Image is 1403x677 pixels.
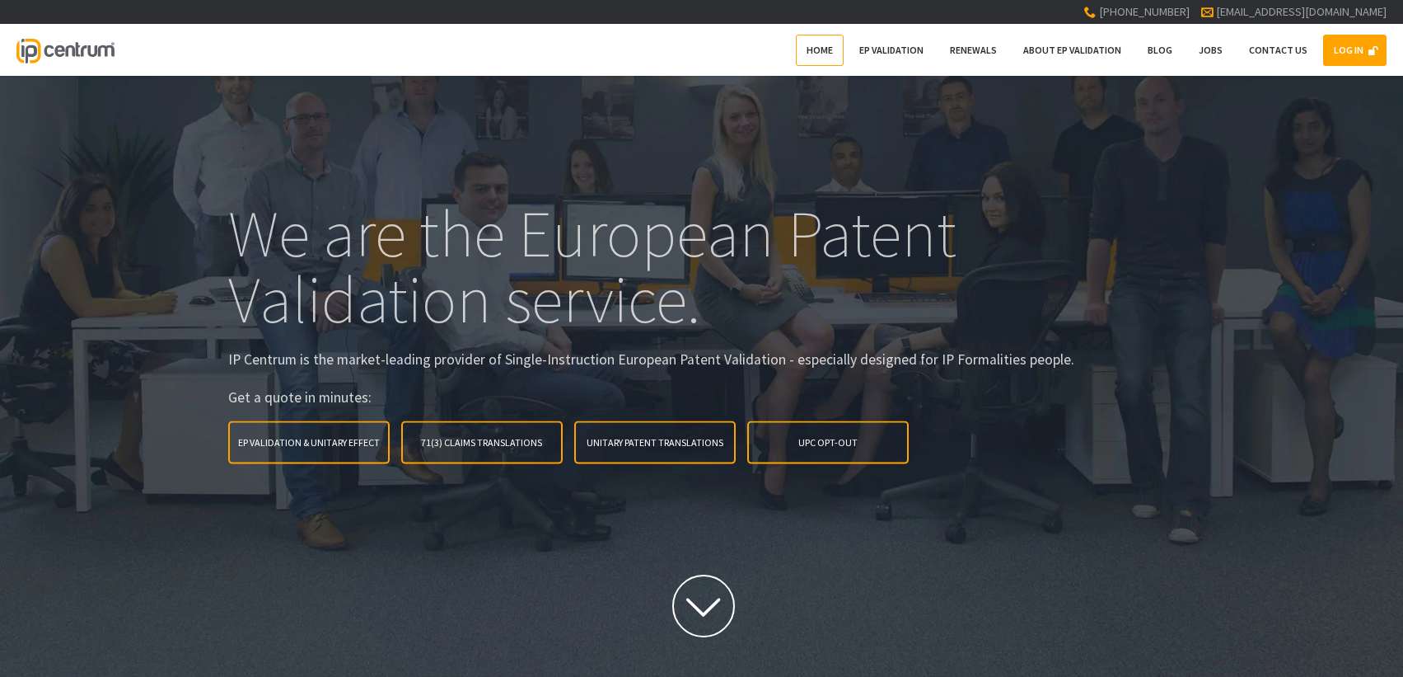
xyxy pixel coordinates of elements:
[1238,35,1318,66] a: Contact Us
[950,44,997,56] span: Renewals
[1188,35,1233,66] a: Jobs
[574,421,736,464] a: Unitary Patent Translations
[16,24,114,76] a: IP Centrum
[1216,4,1387,19] a: [EMAIL_ADDRESS][DOMAIN_NAME]
[939,35,1008,66] a: Renewals
[1148,44,1172,56] span: Blog
[401,421,563,464] a: 71(3) Claims Translations
[228,348,1176,369] p: IP Centrum is the market-leading provider of Single-Instruction European Patent Validation - espe...
[859,44,924,56] span: EP Validation
[796,35,844,66] a: Home
[849,35,934,66] a: EP Validation
[747,421,909,464] a: UPC Opt-Out
[807,44,833,56] span: Home
[1137,35,1183,66] a: Blog
[1012,35,1132,66] a: About EP Validation
[1249,44,1307,56] span: Contact Us
[1099,4,1190,19] span: [PHONE_NUMBER]
[228,200,1176,331] h1: We are the European Patent Validation service.
[1023,44,1121,56] span: About EP Validation
[228,387,1176,408] p: Get a quote in minutes:
[1199,44,1223,56] span: Jobs
[1323,35,1387,66] a: LOG IN
[228,421,390,464] a: EP Validation & Unitary Effect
